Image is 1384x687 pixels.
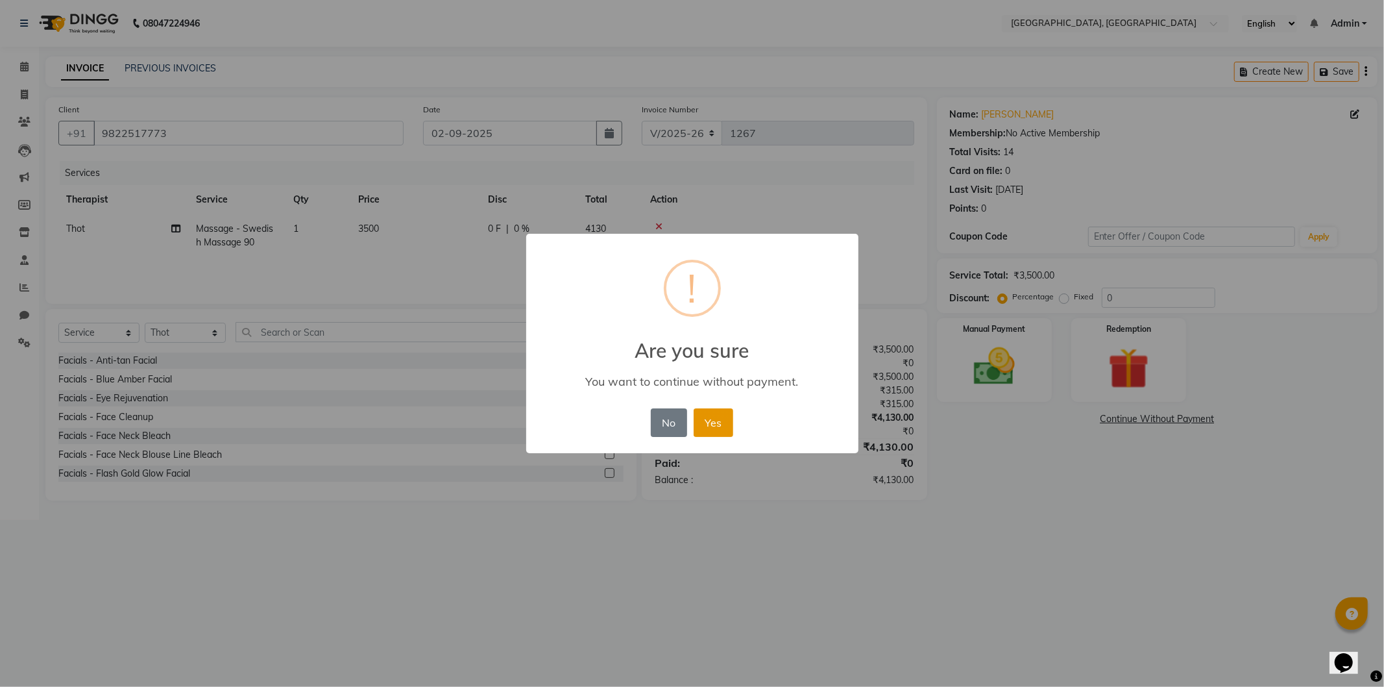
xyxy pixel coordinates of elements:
[526,323,858,362] h2: Are you sure
[651,408,687,437] button: No
[1329,635,1371,674] iframe: chat widget
[544,374,839,389] div: You want to continue without payment.
[688,262,697,314] div: !
[694,408,733,437] button: Yes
